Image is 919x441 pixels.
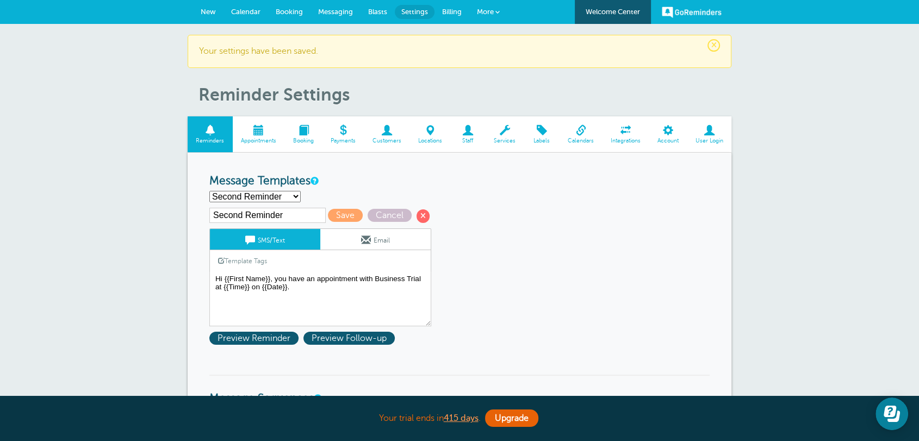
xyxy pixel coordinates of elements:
[320,229,431,250] a: Email
[276,8,303,16] span: Booking
[201,8,216,16] span: New
[285,116,322,153] a: Booking
[395,5,434,19] a: Settings
[603,116,649,153] a: Integrations
[415,138,445,144] span: Locations
[444,413,479,423] a: 415 days
[199,46,720,57] p: Your settings have been saved.
[687,116,731,153] a: User Login
[210,250,275,271] a: Template Tags
[198,84,731,105] h1: Reminder Settings
[209,208,326,223] input: Template Name
[233,116,285,153] a: Appointments
[565,138,597,144] span: Calendars
[649,116,687,153] a: Account
[209,332,299,345] span: Preview Reminder
[209,333,303,343] a: Preview Reminder
[290,138,317,144] span: Booking
[303,333,398,343] a: Preview Follow-up
[486,116,524,153] a: Services
[477,8,494,16] span: More
[209,175,710,188] h3: Message Templates
[608,138,644,144] span: Integrations
[238,138,280,144] span: Appointments
[450,116,486,153] a: Staff
[692,138,726,144] span: User Login
[364,116,409,153] a: Customers
[491,138,519,144] span: Services
[231,8,260,16] span: Calendar
[524,116,560,153] a: Labels
[369,138,404,144] span: Customers
[875,397,908,430] iframe: Resource center
[485,409,538,427] a: Upgrade
[188,407,731,430] div: Your trial ends in .
[654,138,681,144] span: Account
[327,138,358,144] span: Payments
[328,210,368,220] a: Save
[303,332,395,345] span: Preview Follow-up
[368,8,387,16] span: Blasts
[209,375,710,406] h3: Message Sequences
[368,210,417,220] a: Cancel
[322,116,364,153] a: Payments
[409,116,450,153] a: Locations
[209,272,431,326] textarea: Hi {{First Name}}, your appointment with Business Trial has been scheduled for {{Time}} on {{Date}}.
[368,209,412,222] span: Cancel
[456,138,480,144] span: Staff
[314,395,320,402] a: Message Sequences allow you to setup multiple reminder schedules that can use different Message T...
[311,177,317,184] a: This is the wording for your reminder and follow-up messages. You can create multiple templates i...
[328,209,363,222] span: Save
[560,116,603,153] a: Calendars
[707,39,720,52] span: ×
[530,138,554,144] span: Labels
[318,8,353,16] span: Messaging
[193,138,227,144] span: Reminders
[442,8,462,16] span: Billing
[210,229,320,250] a: SMS/Text
[401,8,428,16] span: Settings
